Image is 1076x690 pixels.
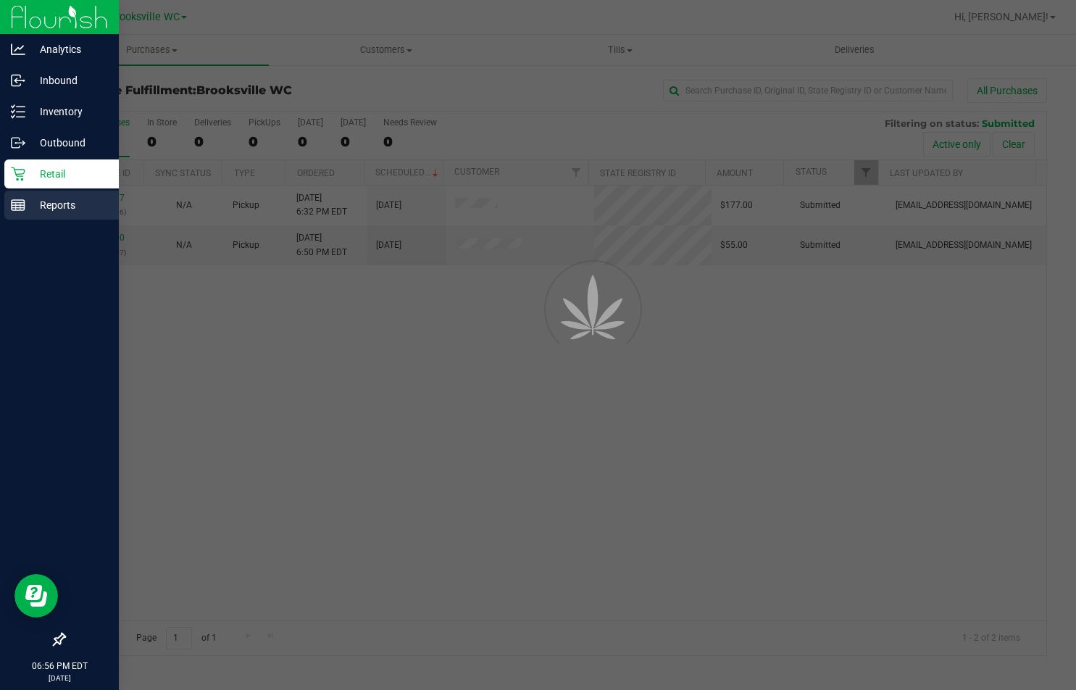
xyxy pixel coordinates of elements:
[25,134,112,151] p: Outbound
[25,103,112,120] p: Inventory
[11,198,25,212] inline-svg: Reports
[11,167,25,181] inline-svg: Retail
[11,73,25,88] inline-svg: Inbound
[25,41,112,58] p: Analytics
[25,72,112,89] p: Inbound
[11,42,25,57] inline-svg: Analytics
[25,196,112,214] p: Reports
[25,165,112,183] p: Retail
[11,104,25,119] inline-svg: Inventory
[14,574,58,618] iframe: Resource center
[7,660,112,673] p: 06:56 PM EDT
[11,136,25,150] inline-svg: Outbound
[7,673,112,683] p: [DATE]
